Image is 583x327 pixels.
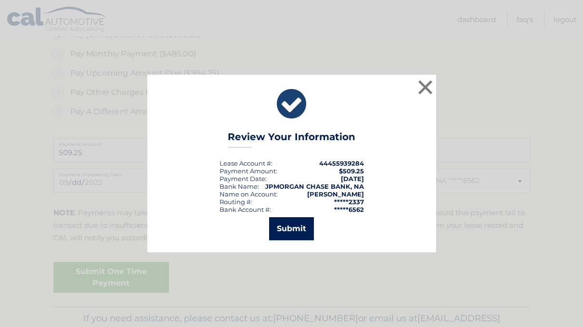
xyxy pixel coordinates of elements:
div: Bank Name: [220,183,259,190]
button: Submit [269,217,314,240]
h3: Review Your Information [228,131,355,148]
div: Lease Account #: [220,159,272,167]
button: × [416,78,435,97]
div: Payment Amount: [220,167,277,175]
span: Payment Date [220,175,265,183]
strong: [PERSON_NAME] [307,190,364,198]
span: [DATE] [341,175,364,183]
div: Routing #: [220,198,252,206]
div: Name on Account: [220,190,278,198]
strong: JPMORGAN CHASE BANK, NA [265,183,364,190]
div: Bank Account #: [220,206,271,213]
strong: 44455939284 [319,159,364,167]
div: : [220,175,267,183]
span: $509.25 [339,167,364,175]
